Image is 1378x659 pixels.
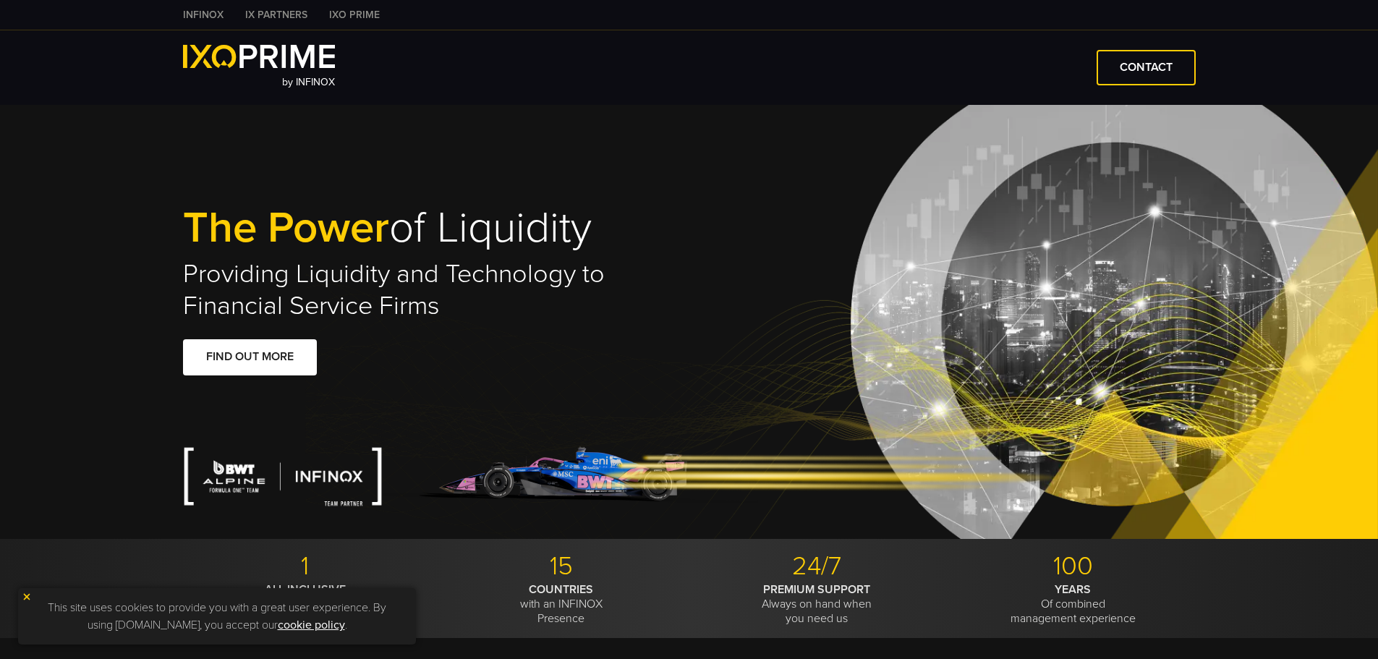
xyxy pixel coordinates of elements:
[763,582,870,597] strong: PREMIUM SUPPORT
[234,7,318,22] a: IX PARTNERS
[282,76,335,88] span: by INFINOX
[183,258,689,322] h2: Providing Liquidity and Technology to Financial Service Firms
[278,618,345,632] a: cookie policy
[1055,582,1091,597] strong: YEARS
[183,202,389,254] span: The Power
[438,582,684,626] p: with an INFINOX Presence
[183,339,317,375] a: FIND OUT MORE
[1097,50,1196,85] a: CONTACT
[183,550,428,582] p: 1
[694,582,940,626] p: Always on hand when you need us
[529,582,593,597] strong: COUNTRIES
[183,205,689,251] h1: of Liquidity
[22,592,32,602] img: yellow close icon
[183,45,336,90] a: by INFINOX
[172,7,234,22] a: INFINOX
[950,582,1196,626] p: Of combined management experience
[438,550,684,582] p: 15
[694,550,940,582] p: 24/7
[950,550,1196,582] p: 100
[265,582,346,597] strong: ALL INCLUSIVE
[25,595,409,637] p: This site uses cookies to provide you with a great user experience. By using [DOMAIN_NAME], you a...
[318,7,391,22] a: IXO PRIME
[183,582,428,611] p: Provider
